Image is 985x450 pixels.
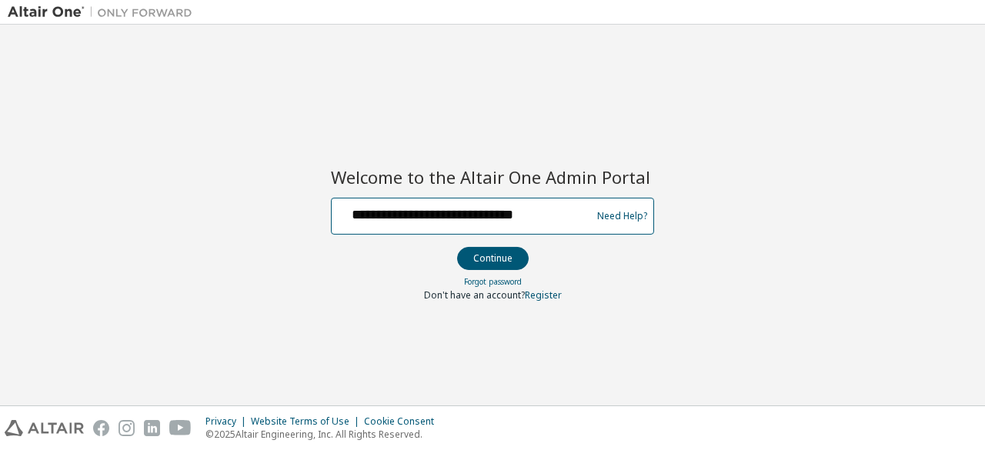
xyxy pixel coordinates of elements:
[144,420,160,436] img: linkedin.svg
[464,276,522,287] a: Forgot password
[169,420,192,436] img: youtube.svg
[424,288,525,302] span: Don't have an account?
[8,5,200,20] img: Altair One
[457,247,529,270] button: Continue
[5,420,84,436] img: altair_logo.svg
[93,420,109,436] img: facebook.svg
[525,288,562,302] a: Register
[119,420,135,436] img: instagram.svg
[331,166,654,188] h2: Welcome to the Altair One Admin Portal
[205,428,443,441] p: © 2025 Altair Engineering, Inc. All Rights Reserved.
[251,415,364,428] div: Website Terms of Use
[205,415,251,428] div: Privacy
[364,415,443,428] div: Cookie Consent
